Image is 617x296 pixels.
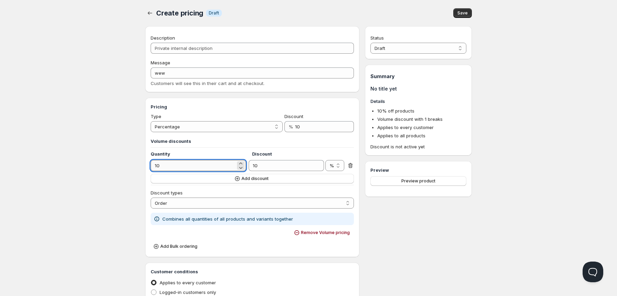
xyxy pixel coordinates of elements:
[370,167,466,173] h3: Preview
[370,85,466,92] h1: No title yet
[162,215,293,222] p: Combines all quantities of all products and variants together
[583,262,603,282] iframe: Help Scout Beacon - Open
[401,178,435,184] span: Preview product
[377,108,414,114] span: 10 % off products
[151,150,252,157] h4: Quantity
[377,125,434,130] span: Applies to every customer
[156,9,203,17] span: Create pricing
[453,8,472,18] button: Save
[160,289,216,295] span: Logged-in customers only
[151,81,264,86] span: Customers will see this in their cart and at checkout.
[160,244,197,249] span: Add Bulk ordering
[370,35,384,41] span: Status
[370,98,466,105] h3: Details
[151,103,354,110] h3: Pricing
[209,10,219,16] span: Draft
[151,35,175,41] span: Description
[291,228,354,237] button: Remove Volume pricing
[370,73,466,80] h1: Summary
[151,174,354,183] button: Add discount
[151,43,354,54] input: Private internal description
[151,190,183,195] span: Discount types
[377,116,443,122] span: Volume discount with 1 breaks
[151,242,202,251] button: Add Bulk ordering
[252,150,326,157] h4: Discount
[151,114,161,119] span: Type
[457,10,468,16] span: Save
[370,143,466,150] span: Discount is not active yet
[160,280,216,285] span: Applies to every customer
[370,176,466,186] button: Preview product
[151,60,170,65] span: Message
[151,268,354,275] h3: Customer conditions
[377,133,425,138] span: Applies to all products
[301,230,350,235] span: Remove Volume pricing
[289,124,293,129] span: %
[241,176,269,181] span: Add discount
[284,114,303,119] span: Discount
[151,138,354,145] h3: Volume discounts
